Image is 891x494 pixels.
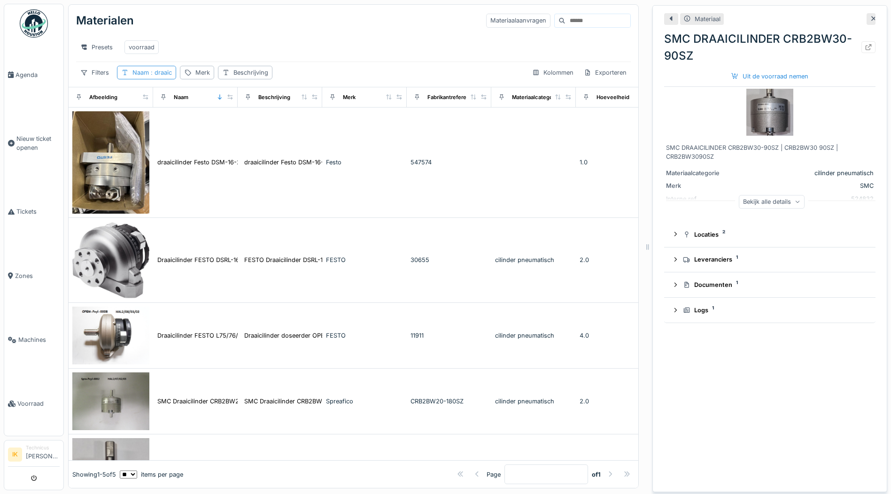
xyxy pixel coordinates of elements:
[668,301,872,319] summary: Logs1
[683,230,864,239] div: Locaties
[244,158,354,167] div: draaicilinder Festo DSM-16-270-P-A-B
[326,255,403,264] div: FESTO
[668,251,872,269] summary: Leveranciers1
[580,331,657,340] div: 4.0
[149,69,172,76] span: : draaic
[157,255,271,264] div: Draaicilinder FESTO DSRL-16-180-P-FW
[76,40,117,54] div: Presets
[411,255,488,264] div: 30655
[495,397,572,406] div: cilinder pneumatisch
[683,255,864,264] div: Leveranciers
[15,70,60,79] span: Agenda
[258,93,290,101] div: Beschrijving
[26,444,60,464] li: [PERSON_NAME]
[580,397,657,406] div: 2.0
[72,372,149,430] img: SMC Draaicilinder CRB2BW20-180SZ
[666,143,874,161] div: SMC DRAAICILINDER CRB2BW30-90SZ | CRB2BW30 90SZ | CRB2BW3090SZ
[89,93,117,101] div: Afbeelding
[580,66,631,79] div: Exporteren
[728,70,812,83] div: Uit de voorraad nemen
[76,66,113,79] div: Filters
[16,134,60,152] span: Nieuw ticket openen
[174,93,188,101] div: Naam
[4,107,63,180] a: Nieuw ticket openen
[4,180,63,244] a: Tickets
[528,66,578,79] div: Kolommen
[8,444,60,467] a: IK Technicus[PERSON_NAME]
[411,331,488,340] div: 11911
[129,43,155,52] div: voorraad
[244,255,397,264] div: FESTO Draaicilinder DSRL-16-180-P-FW 30655 - Dr...
[740,169,874,178] div: cilinder pneumatisch
[4,43,63,107] a: Agenda
[592,470,601,479] strong: of 1
[664,31,876,64] div: SMC DRAAICILINDER CRB2BW30-90SZ
[244,397,395,406] div: SMC Draaicilinder CRB2BW20-180SZ L81 Corti ALS...
[739,195,805,208] div: Bekijk alle details
[486,14,550,27] div: Materiaalaanvragen
[18,335,60,344] span: Machines
[157,331,256,340] div: Draaicilinder FESTO L75/76/80/53
[495,255,572,264] div: cilinder pneumatisch
[4,372,63,436] a: Voorraad
[233,68,268,77] div: Beschrijving
[427,93,476,101] div: Fabrikantreferentie
[20,9,48,38] img: Badge_color-CXgf-gQk.svg
[4,308,63,372] a: Machines
[120,470,183,479] div: items per page
[244,331,330,340] div: Draaicilinder doseerder OPEM
[512,93,559,101] div: Materiaalcategorie
[157,158,267,167] div: draaicilinder Festo DSM-16-270-P-A-B
[157,397,263,406] div: SMC Draaicilinder CRB2BW20-180SZ
[326,158,403,167] div: Festo
[8,448,22,462] li: IK
[16,207,60,216] span: Tickets
[746,89,793,136] img: SMC DRAAICILINDER CRB2BW30-90SZ
[343,93,356,101] div: Merk
[487,470,501,479] div: Page
[326,331,403,340] div: FESTO
[15,271,60,280] span: Zones
[72,307,149,364] img: Draaicilinder FESTO L75/76/80/53
[411,158,488,167] div: 547574
[72,222,149,299] img: Draaicilinder FESTO DSRL-16-180-P-FW
[72,470,116,479] div: Showing 1 - 5 of 5
[666,181,736,190] div: Merk
[132,68,172,77] div: Naam
[26,444,60,451] div: Technicus
[740,181,874,190] div: SMC
[411,397,488,406] div: CRB2BW20-180SZ
[17,399,60,408] span: Voorraad
[683,280,864,289] div: Documenten
[668,226,872,243] summary: Locaties2
[597,93,629,101] div: Hoeveelheid
[76,8,134,33] div: Materialen
[695,15,721,23] div: Materiaal
[72,111,149,214] img: draaicilinder Festo DSM-16-270-P-A-B
[580,158,657,167] div: 1.0
[683,306,864,315] div: Logs
[668,276,872,293] summary: Documenten1
[580,255,657,264] div: 2.0
[495,331,572,340] div: cilinder pneumatisch
[666,169,736,178] div: Materiaalcategorie
[326,397,403,406] div: Spreafico
[195,68,210,77] div: Merk
[4,244,63,308] a: Zones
